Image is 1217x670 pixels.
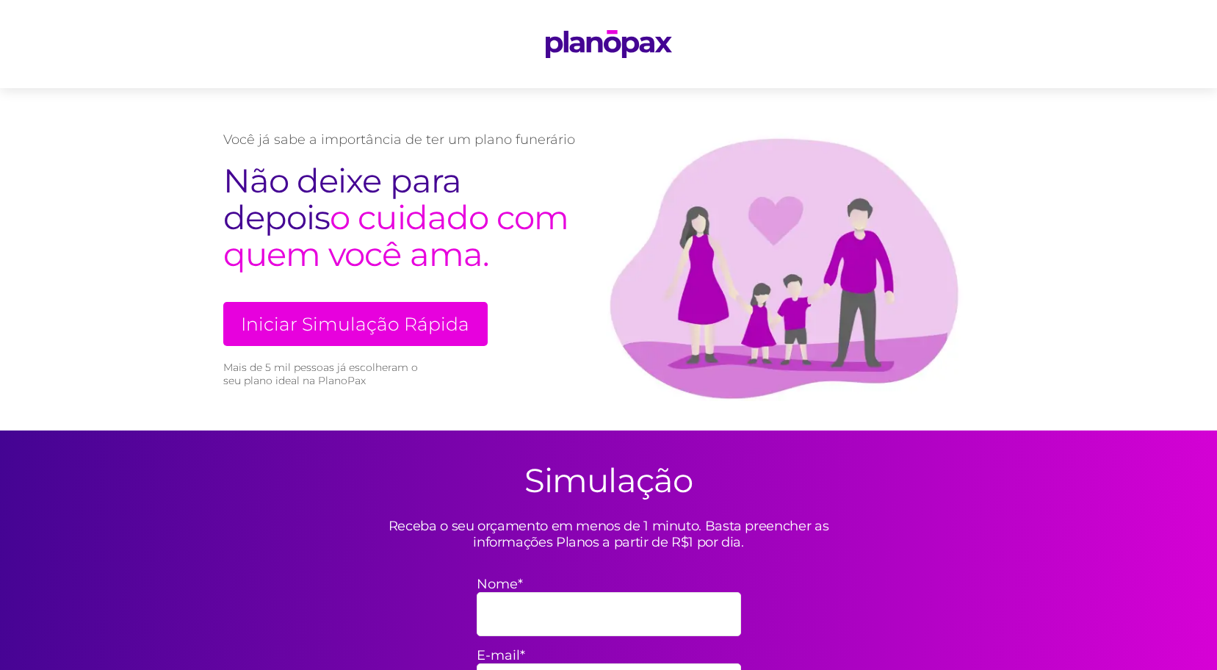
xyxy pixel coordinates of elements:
[223,160,461,237] span: Não deixe para depois
[223,162,576,273] h2: o cuidado com quem você ama.
[223,132,576,148] p: Você já sabe a importância de ter um plano funerário
[352,518,866,550] p: Receba o seu orçamento em menos de 1 minuto. Basta preencher as informações Planos a partir de R$...
[524,460,693,500] h2: Simulação
[223,302,488,346] a: Iniciar Simulação Rápida
[223,361,425,387] small: Mais de 5 mil pessoas já escolheram o seu plano ideal na PlanoPax
[477,647,741,663] label: E-mail*
[477,576,741,592] label: Nome*
[576,118,994,401] img: family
